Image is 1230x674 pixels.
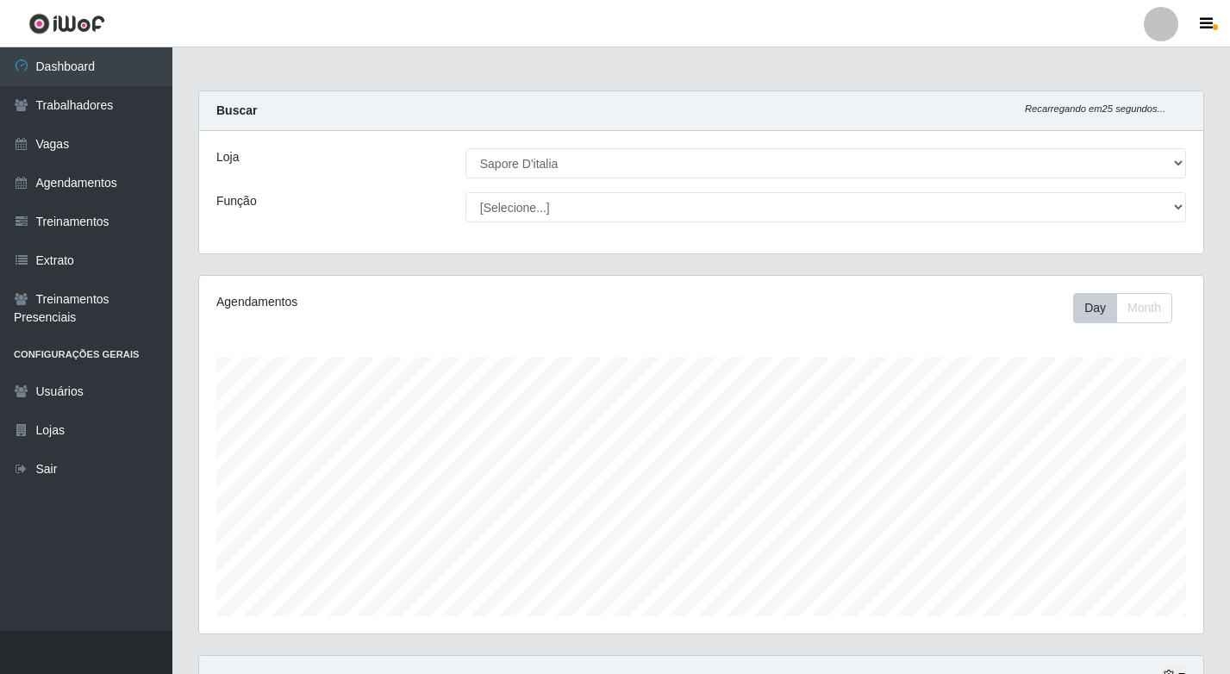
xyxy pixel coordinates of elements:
i: Recarregando em 25 segundos... [1025,103,1165,114]
label: Função [216,192,257,210]
div: First group [1073,293,1172,323]
div: Toolbar with button groups [1073,293,1186,323]
img: CoreUI Logo [28,13,105,34]
button: Month [1116,293,1172,323]
div: Agendamentos [216,293,605,311]
strong: Buscar [216,103,257,117]
label: Loja [216,148,239,166]
button: Day [1073,293,1117,323]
